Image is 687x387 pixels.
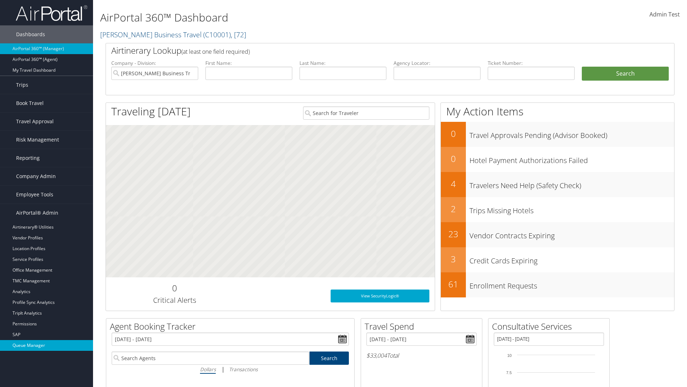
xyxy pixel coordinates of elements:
a: 4Travelers Need Help (Safety Check) [441,172,674,197]
a: 0Hotel Payment Authorizations Failed [441,147,674,172]
a: Admin Test [649,4,680,26]
span: Book Travel [16,94,44,112]
a: [PERSON_NAME] Business Travel [100,30,246,39]
button: Search [582,67,669,81]
h2: 0 [441,153,466,165]
label: Ticket Number: [488,59,575,67]
a: 0Travel Approvals Pending (Advisor Booked) [441,122,674,147]
span: $33,004 [366,352,387,359]
span: (at least one field required) [181,48,250,56]
h3: Trips Missing Hotels [469,202,674,216]
label: First Name: [205,59,292,67]
a: Search [310,352,349,365]
i: Transactions [229,366,258,373]
h3: Travelers Need Help (Safety Check) [469,177,674,191]
label: Last Name: [299,59,386,67]
div: | [112,365,349,374]
span: Company Admin [16,167,56,185]
span: Risk Management [16,131,59,149]
span: Reporting [16,149,40,167]
h3: Vendor Contracts Expiring [469,227,674,241]
span: Admin Test [649,10,680,18]
tspan: 10 [507,353,512,358]
h3: Enrollment Requests [469,277,674,291]
h2: Airtinerary Lookup [111,44,622,57]
span: Employee Tools [16,186,53,204]
h2: Agent Booking Tracker [110,320,354,333]
h2: 4 [441,178,466,190]
h2: 61 [441,278,466,290]
h2: 2 [441,203,466,215]
h2: 3 [441,253,466,265]
i: Dollars [200,366,216,373]
h1: AirPortal 360™ Dashboard [100,10,487,25]
h2: 0 [111,282,238,294]
h2: 23 [441,228,466,240]
a: 61Enrollment Requests [441,272,674,297]
h2: Travel Spend [365,320,482,333]
a: 3Credit Cards Expiring [441,247,674,272]
span: , [ 72 ] [231,30,246,39]
img: airportal-logo.png [16,5,87,21]
h6: Total [366,352,477,359]
h3: Critical Alerts [111,295,238,305]
input: Search for Traveler [303,106,429,120]
label: Company - Division: [111,59,198,67]
span: Travel Approval [16,113,54,130]
span: ( C10001 ) [203,30,231,39]
h1: My Action Items [441,104,674,119]
input: Search Agents [112,352,309,365]
tspan: 7.5 [506,371,512,375]
h2: Consultative Services [492,320,609,333]
a: 23Vendor Contracts Expiring [441,222,674,247]
span: Trips [16,76,28,94]
h1: Traveling [DATE] [111,104,191,119]
h3: Travel Approvals Pending (Advisor Booked) [469,127,674,140]
a: View SecurityLogic® [331,290,429,302]
span: AirPortal® Admin [16,204,58,222]
h3: Credit Cards Expiring [469,252,674,266]
a: 2Trips Missing Hotels [441,197,674,222]
label: Agency Locator: [394,59,481,67]
span: Dashboards [16,25,45,43]
h3: Hotel Payment Authorizations Failed [469,152,674,166]
h2: 0 [441,128,466,140]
